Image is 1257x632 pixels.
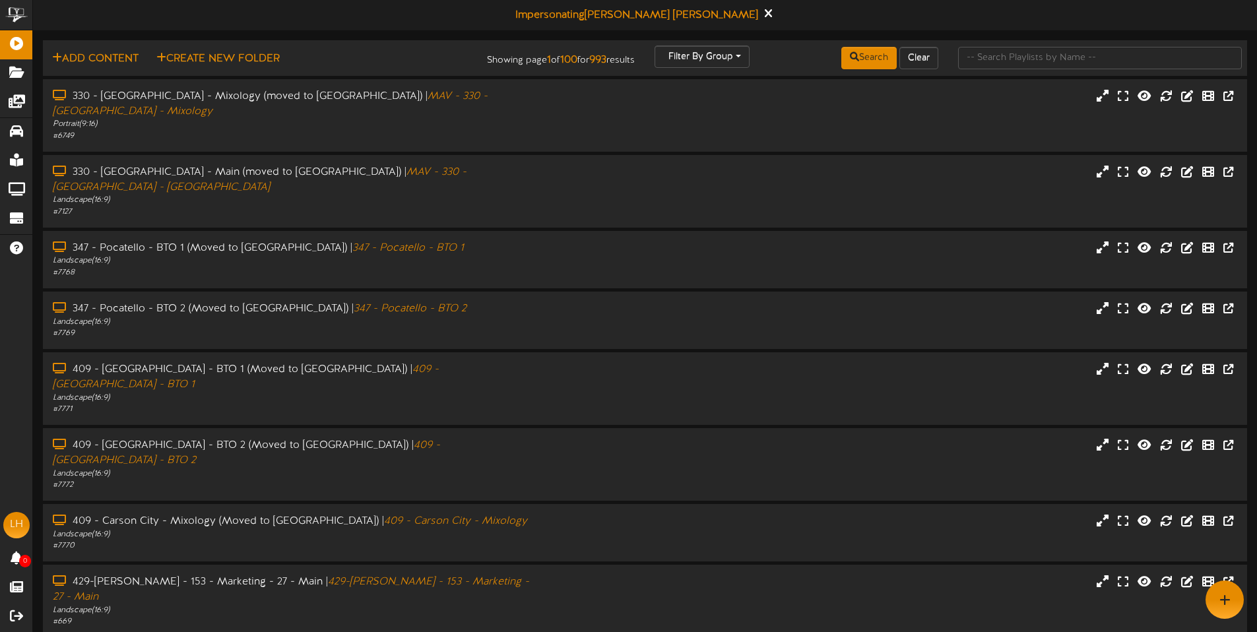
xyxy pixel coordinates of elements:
div: 347 - Pocatello - BTO 1 (Moved to [GEOGRAPHIC_DATA]) | [53,241,534,256]
i: 429-[PERSON_NAME] - 153 - Marketing - 27 - Main [53,576,529,603]
div: Landscape ( 16:9 ) [53,529,534,540]
i: MAV - 330 - [GEOGRAPHIC_DATA] - Mixology [53,90,488,117]
div: 409 - [GEOGRAPHIC_DATA] - BTO 2 (Moved to [GEOGRAPHIC_DATA]) | [53,438,534,468]
div: 347 - Pocatello - BTO 2 (Moved to [GEOGRAPHIC_DATA]) | [53,301,534,317]
div: Landscape ( 16:9 ) [53,605,534,616]
strong: 100 [560,54,577,66]
i: 409 - Carson City - Mixology [384,515,527,527]
div: 429-[PERSON_NAME] - 153 - Marketing - 27 - Main | [53,575,534,605]
input: -- Search Playlists by Name -- [958,47,1242,69]
div: 409 - Carson City - Mixology (Moved to [GEOGRAPHIC_DATA]) | [53,514,534,529]
strong: 993 [589,54,606,66]
button: Filter By Group [655,46,750,68]
div: Landscape ( 16:9 ) [53,468,534,480]
span: 0 [19,555,31,567]
div: 409 - [GEOGRAPHIC_DATA] - BTO 1 (Moved to [GEOGRAPHIC_DATA]) | [53,362,534,393]
button: Search [841,47,897,69]
div: # 7771 [53,404,534,415]
div: Portrait ( 9:16 ) [53,119,534,130]
i: 347 - Pocatello - BTO 2 [354,303,467,315]
div: Landscape ( 16:9 ) [53,195,534,206]
div: # 6749 [53,131,534,142]
div: Landscape ( 16:9 ) [53,393,534,404]
div: # 7769 [53,328,534,339]
i: MAV - 330 - [GEOGRAPHIC_DATA] - [GEOGRAPHIC_DATA] [53,166,467,193]
div: 330 - [GEOGRAPHIC_DATA] - Main (moved to [GEOGRAPHIC_DATA]) | [53,165,534,195]
button: Add Content [48,51,143,67]
button: Clear [899,47,938,69]
div: LH [3,512,30,538]
i: 409 - [GEOGRAPHIC_DATA] - BTO 1 [53,363,439,391]
div: Landscape ( 16:9 ) [53,255,534,267]
strong: 1 [547,54,551,66]
i: 347 - Pocatello - BTO 1 [352,242,464,254]
div: 330 - [GEOGRAPHIC_DATA] - Mixology (moved to [GEOGRAPHIC_DATA]) | [53,89,534,119]
div: # 7768 [53,267,534,278]
div: # 7127 [53,206,534,218]
div: Landscape ( 16:9 ) [53,317,534,328]
button: Create New Folder [152,51,284,67]
div: # 7772 [53,480,534,491]
div: Showing page of for results [443,46,645,68]
i: 409 - [GEOGRAPHIC_DATA] - BTO 2 [53,439,440,466]
div: # 7770 [53,540,534,552]
div: # 669 [53,616,534,627]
